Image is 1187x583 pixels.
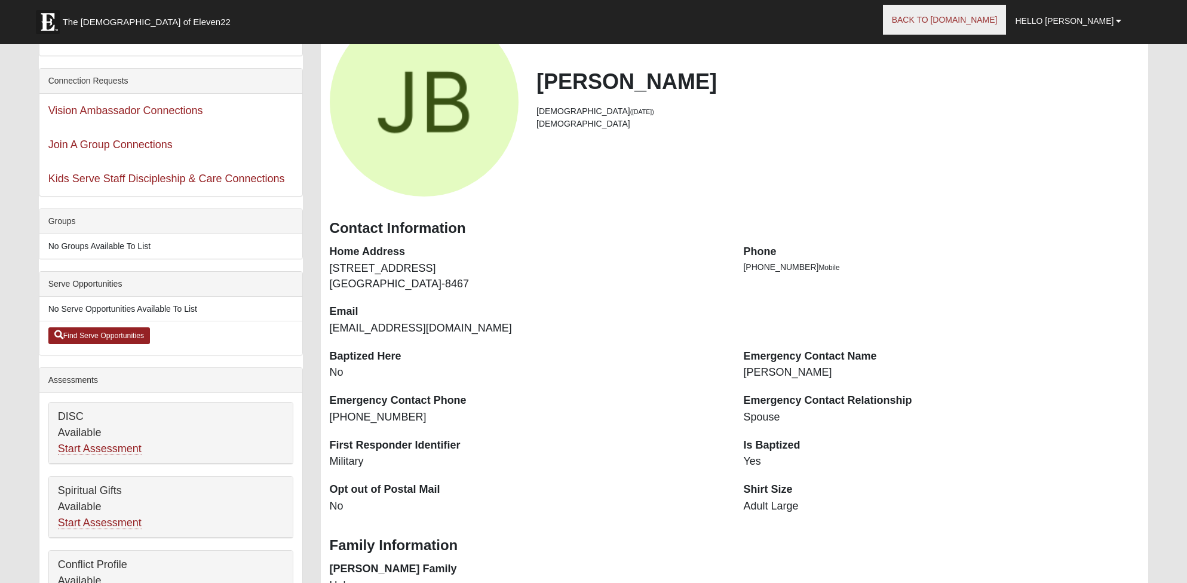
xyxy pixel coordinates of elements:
li: [PHONE_NUMBER] [743,261,1139,274]
img: Eleven22 logo [36,10,60,34]
dd: Adult Large [743,499,1139,514]
dd: [PERSON_NAME] [743,365,1139,381]
dt: Is Baptized [743,438,1139,453]
div: Spiritual Gifts Available [49,477,293,538]
a: Hello [PERSON_NAME] [1006,6,1130,36]
dt: Phone [743,244,1139,260]
a: Join A Group Connections [48,139,173,151]
div: DISC Available [49,403,293,464]
h2: [PERSON_NAME] [536,69,1139,94]
dt: Opt out of Postal Mail [330,482,726,498]
a: Start Assessment [58,517,142,529]
dt: Email [330,304,726,320]
li: [DEMOGRAPHIC_DATA] [536,118,1139,130]
li: No Serve Opportunities Available To List [39,297,302,321]
dd: Spouse [743,410,1139,425]
a: Start Assessment [58,443,142,455]
dt: [PERSON_NAME] Family [330,561,726,577]
dd: Military [330,454,726,470]
div: Groups [39,209,302,234]
dd: [STREET_ADDRESS] [GEOGRAPHIC_DATA]-8467 [330,261,726,291]
h3: Contact Information [330,220,1140,237]
dd: Yes [743,454,1139,470]
li: No Groups Available To List [39,234,302,259]
span: Hello [PERSON_NAME] [1015,16,1114,26]
dd: [PHONE_NUMBER] [330,410,726,425]
dt: First Responder Identifier [330,438,726,453]
li: [DEMOGRAPHIC_DATA] [536,105,1139,118]
dt: Emergency Contact Relationship [743,393,1139,409]
dt: Home Address [330,244,726,260]
a: Vision Ambassador Connections [48,105,203,116]
dd: No [330,365,726,381]
div: Serve Opportunities [39,272,302,297]
dd: [EMAIL_ADDRESS][DOMAIN_NAME] [330,321,726,336]
div: Connection Requests [39,69,302,94]
dd: No [330,499,726,514]
dt: Baptized Here [330,349,726,364]
a: Back to [DOMAIN_NAME] [883,5,1007,35]
span: The [DEMOGRAPHIC_DATA] of Eleven22 [63,16,231,28]
small: ([DATE]) [630,108,654,115]
a: Kids Serve Staff Discipleship & Care Connections [48,173,285,185]
a: Find Serve Opportunities [48,327,151,344]
dt: Shirt Size [743,482,1139,498]
span: Mobile [818,263,839,272]
dt: Emergency Contact Phone [330,393,726,409]
dt: Emergency Contact Name [743,349,1139,364]
a: The [DEMOGRAPHIC_DATA] of Eleven22 [30,4,269,34]
a: View Fullsize Photo [330,8,519,197]
h3: Family Information [330,537,1140,554]
div: Assessments [39,368,302,393]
